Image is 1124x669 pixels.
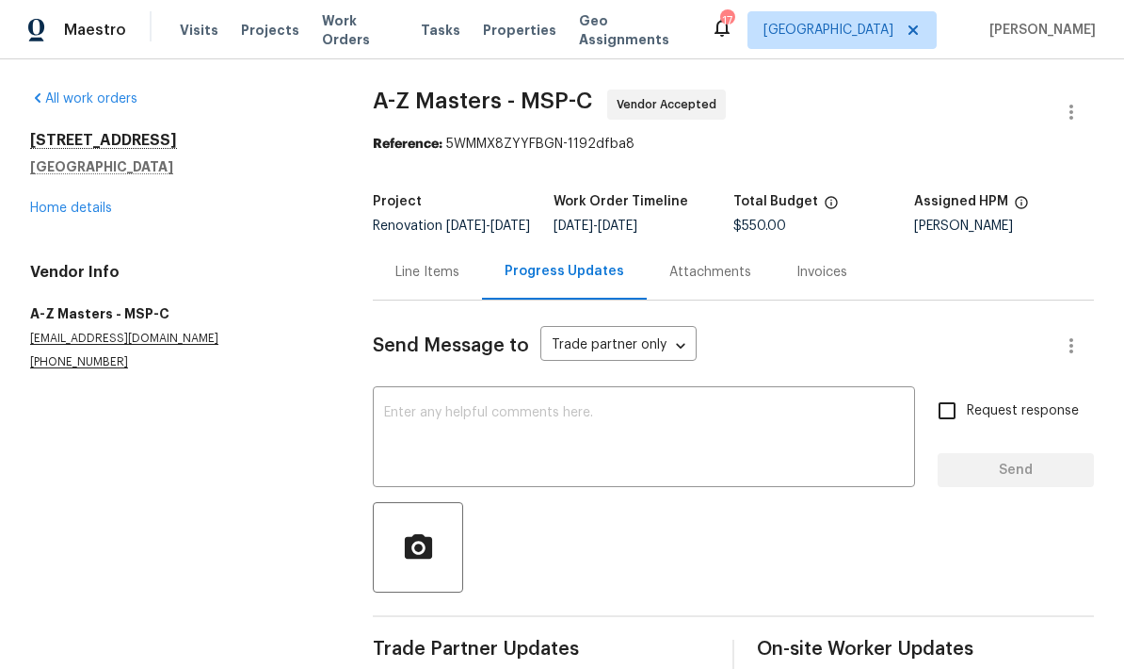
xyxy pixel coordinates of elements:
[914,195,1008,208] h5: Assigned HPM
[554,195,688,208] h5: Work Order Timeline
[373,135,1094,154] div: 5WMMX8ZYYFBGN-1192dfba8
[322,11,398,49] span: Work Orders
[30,304,328,323] h5: A-Z Masters - MSP-C
[733,220,786,233] span: $550.00
[373,195,422,208] h5: Project
[64,21,126,40] span: Maestro
[373,220,530,233] span: Renovation
[554,220,593,233] span: [DATE]
[180,21,218,40] span: Visits
[373,640,710,659] span: Trade Partner Updates
[720,11,733,30] div: 17
[757,640,1094,659] span: On-site Worker Updates
[763,21,893,40] span: [GEOGRAPHIC_DATA]
[1014,195,1029,220] span: The hpm assigned to this work order.
[421,24,460,37] span: Tasks
[373,138,442,151] b: Reference:
[914,220,1095,233] div: [PERSON_NAME]
[483,21,556,40] span: Properties
[540,331,697,362] div: Trade partner only
[505,262,624,281] div: Progress Updates
[373,336,529,355] span: Send Message to
[446,220,486,233] span: [DATE]
[241,21,299,40] span: Projects
[30,263,328,282] h4: Vendor Info
[579,11,688,49] span: Geo Assignments
[669,263,751,282] div: Attachments
[30,202,112,215] a: Home details
[982,21,1096,40] span: [PERSON_NAME]
[373,90,592,112] span: A-Z Masters - MSP-C
[395,263,459,282] div: Line Items
[446,220,530,233] span: -
[598,220,637,233] span: [DATE]
[554,220,637,233] span: -
[967,401,1079,421] span: Request response
[30,92,137,106] a: All work orders
[490,220,530,233] span: [DATE]
[733,195,818,208] h5: Total Budget
[824,195,839,220] span: The total cost of line items that have been proposed by Opendoor. This sum includes line items th...
[617,95,724,114] span: Vendor Accepted
[796,263,847,282] div: Invoices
